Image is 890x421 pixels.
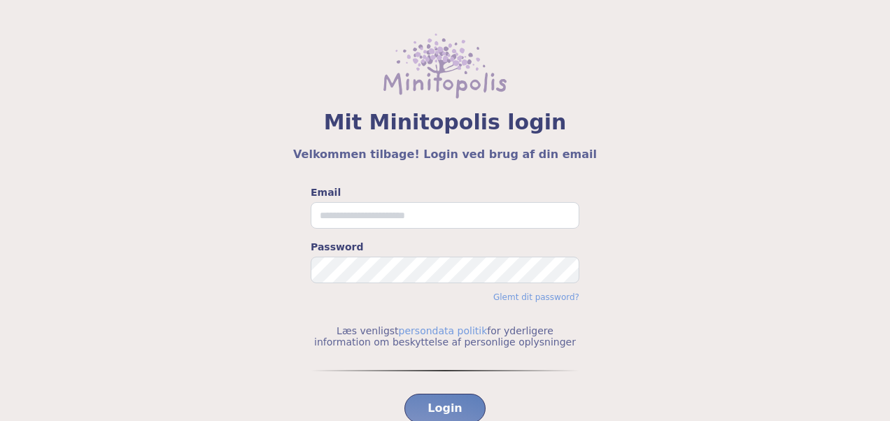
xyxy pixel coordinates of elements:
[34,146,856,163] h5: Velkommen tilbage! Login ved brug af din email
[399,325,488,336] a: persondata politik
[493,292,579,302] a: Glemt dit password?
[311,325,579,348] p: Læs venligst for yderligere information om beskyttelse af personlige oplysninger
[34,110,856,135] span: Mit Minitopolis login
[311,185,579,199] label: Email
[311,240,579,254] label: Password
[428,400,462,417] span: Login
